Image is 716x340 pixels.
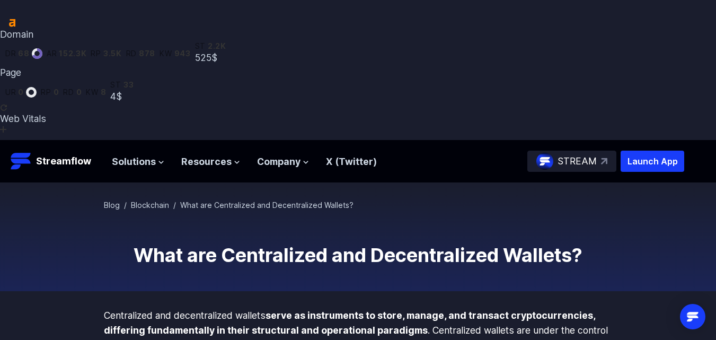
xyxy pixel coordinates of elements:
[41,88,51,97] span: rp
[257,154,309,169] button: Company
[5,48,42,59] a: dr68
[76,88,82,97] span: 0
[195,42,206,50] span: st
[11,151,32,172] img: Streamflow Logo
[11,151,101,172] a: Streamflow
[41,88,59,97] a: rp0
[601,158,607,164] img: top-right-arrow.svg
[527,151,616,172] a: STREAM
[104,245,613,266] h1: What are Centralized and Decentralized Wallets?
[36,154,91,169] p: Streamflow
[124,200,127,210] span: /
[86,88,98,97] span: kw
[59,49,86,58] span: 152.3K
[91,49,101,58] span: rp
[139,49,155,58] span: 878
[195,42,226,50] a: st2.2K
[91,49,121,58] a: rp3.5K
[536,153,553,170] img: streamflow-logo-circle.png
[180,200,353,210] span: What are Centralized and Decentralized Wallets?
[101,88,107,97] span: 8
[104,310,595,336] strong: serve as instruments to store, manage, and transact cryptocurrencies, differing fundamentally in ...
[110,81,134,89] a: st33
[86,88,106,97] a: kw8
[47,49,57,58] span: ar
[112,154,156,169] span: Solutions
[326,156,377,167] a: X (Twitter)
[63,88,82,97] a: rd0
[5,88,16,97] span: ur
[63,88,74,97] span: rd
[112,154,164,169] button: Solutions
[257,154,300,169] span: Company
[5,87,37,98] a: ur0
[110,81,121,89] span: st
[18,49,29,58] span: 68
[181,154,240,169] button: Resources
[173,200,176,210] span: /
[195,50,226,65] div: 525$
[160,49,191,58] a: kw943
[181,154,232,169] span: Resources
[160,49,172,58] span: kw
[558,154,597,169] p: STREAM
[54,88,59,97] span: 0
[208,42,226,50] span: 2.2K
[18,88,24,97] span: 0
[123,81,134,89] span: 33
[174,49,191,58] span: 943
[110,89,134,104] div: 4$
[680,304,705,329] div: Open Intercom Messenger
[47,49,87,58] a: ar152.3K
[621,151,684,172] button: Launch App
[126,49,137,58] span: rd
[126,49,156,58] a: rd878
[103,49,122,58] span: 3.5K
[131,200,169,210] a: Blockchain
[104,200,120,210] a: Blog
[5,49,16,58] span: dr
